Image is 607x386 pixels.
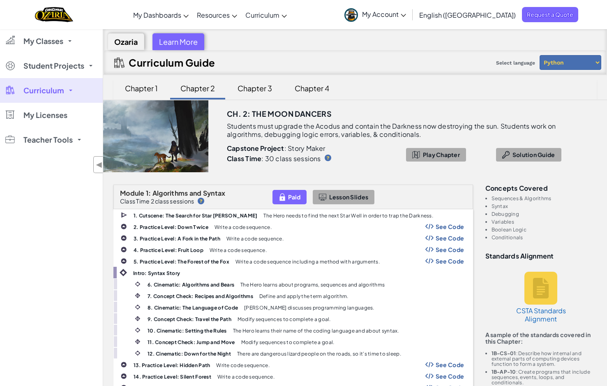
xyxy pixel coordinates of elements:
[120,361,127,368] img: IconPracticeLevel.svg
[492,369,516,375] b: 1B-AP-10
[485,331,597,344] p: A sample of the standards covered in this Chapter:
[485,252,597,259] h3: Standards Alignment
[215,224,272,230] p: Write a code sequence.
[229,79,280,98] div: Chapter 3
[419,11,516,19] span: English ([GEOGRAPHIC_DATA])
[423,151,460,158] span: Play Chapter
[425,247,434,252] img: Show Code Logo
[120,223,127,230] img: IconPracticeLevel.svg
[134,362,210,368] b: 13. Practice Level: Hidden Path
[114,58,125,68] img: IconCurriculumGuide.svg
[492,211,597,217] li: Debugging
[148,339,235,345] b: 11. Concept Check: Jump and Move
[172,79,223,98] div: Chapter 2
[514,307,568,323] h5: CSTA Standards Alignment
[493,57,538,69] span: Select language
[436,223,464,230] span: See Code
[325,155,331,161] img: IconHint.svg
[340,2,410,28] a: My Account
[133,270,180,276] b: Intro: Syntax Story
[286,79,337,98] div: Chapter 4
[240,282,385,287] p: The Hero learns about programs, sequences and algorithms
[496,148,561,162] button: Solution Guide
[244,305,374,310] p: [PERSON_NAME] discusses programming languages.
[492,227,597,232] li: Boolean Logic
[146,189,151,197] span: 1:
[238,317,331,322] p: Modify sequences to complete a goal.
[313,190,375,204] button: Lesson Slides
[120,373,127,379] img: IconPracticeLevel.svg
[210,247,267,253] p: Write a code sequence.
[134,292,141,299] img: IconInteractive.svg
[492,219,597,224] li: Variables
[492,235,597,240] li: Conditionals
[198,198,204,204] img: IconHint.svg
[148,316,231,322] b: 9. Concept Check: Travel the Path
[425,235,434,241] img: Show Code Logo
[152,33,204,50] div: Learn More
[134,236,220,242] b: 3. Practice Level: A Fork in the Path
[152,189,226,197] span: Algorithms and Syntax
[279,192,286,202] img: IconPaidLevel.svg
[134,374,211,380] b: 14. Practice Level: Silent Forest
[227,122,576,139] p: Students must upgrade the Acodus and contain the Darkness now destroying the sun. Students work o...
[510,263,572,331] a: CSTA Standards Alignment
[227,155,321,163] p: : 30 class sessions
[134,259,229,265] b: 5. Practice Level: The Forest of the Fox
[120,235,127,241] img: IconPracticeLevel.svg
[492,351,597,367] li: : Describe how internal and external parts of computing devices function to form a system.
[436,373,464,379] span: See Code
[148,282,234,288] b: 6. Cinematic: Algorithms and Bears
[120,189,145,197] span: Module
[134,224,208,230] b: 2. Practice Level: Down Twice
[35,6,73,23] a: Ozaria by CodeCombat logo
[134,303,141,311] img: IconCinematic.svg
[485,185,597,192] h3: Concepts covered
[227,108,332,120] h3: Ch. 2: The Moon Dancers
[227,154,261,163] b: Class Time
[120,246,127,253] img: IconPracticeLevel.svg
[425,373,434,379] img: Show Code Logo
[492,350,516,356] b: 1B-CS-01
[425,258,434,264] img: Show Code Logo
[415,4,520,26] a: English ([GEOGRAPHIC_DATA])
[522,7,578,22] a: Request a Quote
[134,213,257,219] b: 1. Cutscene: The Search for Star [PERSON_NAME]
[134,315,141,322] img: IconInteractive.svg
[425,362,434,368] img: Show Code Logo
[227,144,284,153] b: Capstone Project
[362,10,406,18] span: My Account
[436,235,464,241] span: See Code
[436,246,464,253] span: See Code
[134,349,141,357] img: IconCinematic.svg
[436,258,464,264] span: See Code
[492,369,597,385] li: : Create programs that include sequences, events, loops, and conditionals.
[226,236,284,241] p: Write a code sequence.
[148,305,238,311] b: 8. Cinematic: The Language of Code
[235,259,380,264] p: Write a code sequence including a method with arguments.
[129,4,193,26] a: My Dashboards
[436,361,464,368] span: See Code
[197,11,230,19] span: Resources
[129,57,215,68] h2: Curriculum Guide
[134,280,141,288] img: IconCinematic.svg
[512,151,555,158] span: Solution Guide
[237,351,401,356] p: There are dangerous lizard people on the roads, so it’s time to sleep.
[217,374,275,379] p: Write a code sequence.
[117,79,166,98] div: Chapter 1
[227,144,391,153] p: : Story Maker
[35,6,73,23] img: Home
[216,363,269,368] p: Write code sequence.
[23,62,84,69] span: Student Projects
[148,293,253,299] b: 7. Concept Check: Recipes and Algorithms
[406,148,466,162] button: Play Chapter
[263,213,433,218] p: The Hero needs to find the next Star Well in order to trap the Darkness.
[23,136,73,143] span: Teacher Tools
[245,11,279,19] span: Curriculum
[425,224,434,229] img: Show Code Logo
[148,351,231,357] b: 12. Cinematic: Down for the Night
[241,340,335,345] p: Modify sequences to complete a goal.
[492,196,597,201] li: Sequences & Algorithms
[148,328,227,334] b: 10. Cinematic: Setting the Rules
